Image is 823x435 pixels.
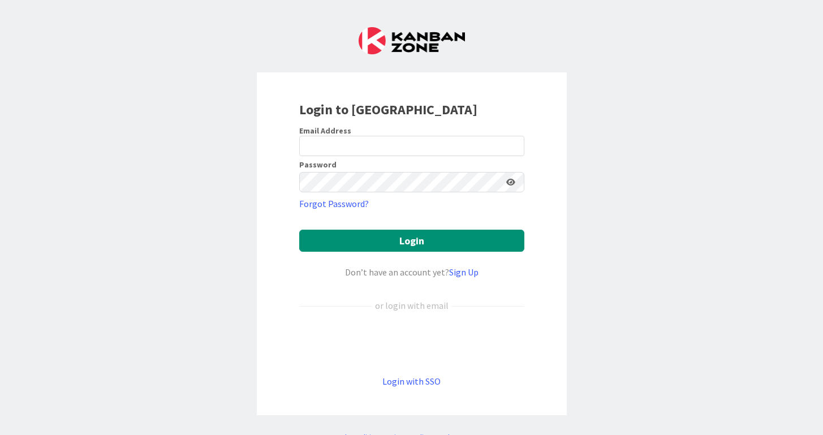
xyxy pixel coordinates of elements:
[299,265,524,279] div: Don’t have an account yet?
[359,27,465,54] img: Kanban Zone
[299,126,351,136] label: Email Address
[299,101,477,118] b: Login to [GEOGRAPHIC_DATA]
[372,299,451,312] div: or login with email
[299,161,337,169] label: Password
[299,197,369,210] a: Forgot Password?
[449,266,479,278] a: Sign Up
[294,331,530,356] iframe: Sign in with Google Button
[382,376,441,387] a: Login with SSO
[299,230,524,252] button: Login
